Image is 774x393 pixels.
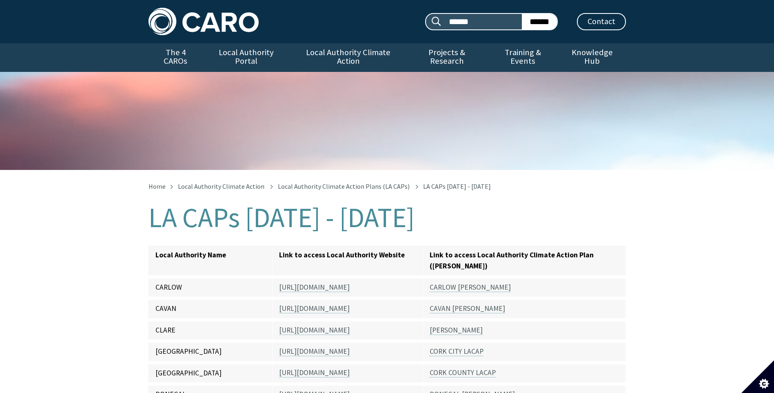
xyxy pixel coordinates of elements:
[149,341,273,362] td: [GEOGRAPHIC_DATA]
[423,182,491,190] span: LA CAPs [DATE] - [DATE]
[741,360,774,393] button: Set cookie preferences
[430,250,594,270] strong: Link to access Local Authority Climate Action Plan ([PERSON_NAME])
[149,8,259,35] img: Caro logo
[430,304,505,313] a: CAVAN [PERSON_NAME]
[406,43,487,72] a: Projects & Research
[430,368,496,377] a: CORK COUNTY LACAP
[279,250,405,259] strong: Link to access Local Authority Website
[149,43,203,72] a: The 4 CAROs
[279,326,350,335] a: [URL][DOMAIN_NAME]
[149,320,273,341] td: CLARE
[278,182,410,190] a: Local Authority Climate Action Plans (LA CAPs)
[203,43,290,72] a: Local Authority Portal
[178,182,264,190] a: Local Authority Climate Action
[149,362,273,384] td: [GEOGRAPHIC_DATA]
[430,347,483,356] a: CORK CITY LACAP
[149,277,273,298] td: CARLOW
[149,298,273,319] td: CAVAN
[279,283,350,292] a: [URL][DOMAIN_NAME]
[279,304,350,313] a: [URL][DOMAIN_NAME]
[430,283,511,292] a: CARLOW [PERSON_NAME]
[279,347,350,356] a: [URL][DOMAIN_NAME]
[155,250,226,259] strong: Local Authority Name
[279,368,350,377] a: [URL][DOMAIN_NAME]
[149,203,626,233] h1: LA CAPs [DATE] - [DATE]
[577,13,626,30] a: Contact
[559,43,625,72] a: Knowledge Hub
[149,182,166,190] a: Home
[430,326,483,335] a: [PERSON_NAME]
[487,43,559,72] a: Training & Events
[290,43,406,72] a: Local Authority Climate Action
